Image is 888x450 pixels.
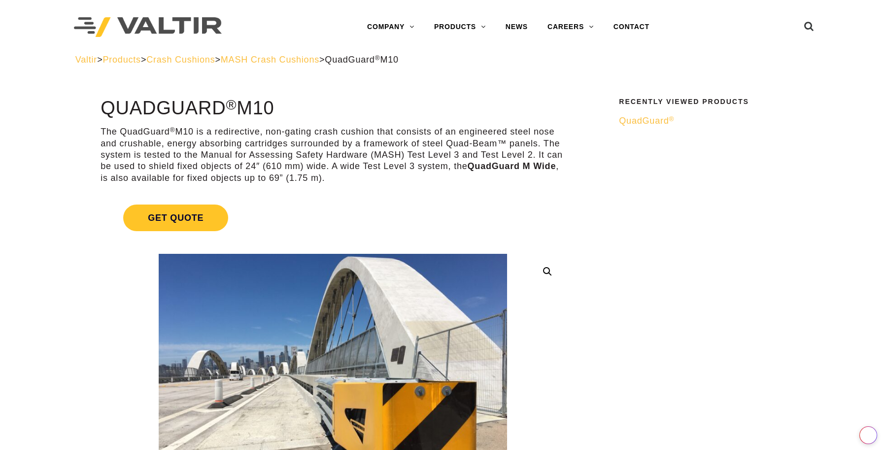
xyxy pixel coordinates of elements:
div: > > > > [75,54,813,66]
sup: ® [226,97,237,112]
a: Get Quote [101,193,565,243]
span: QuadGuard M10 [325,55,398,65]
a: CONTACT [604,17,659,37]
a: Valtir [75,55,97,65]
sup: ® [375,54,380,62]
p: The QuadGuard M10 is a redirective, non-gating crash cushion that consists of an engineered steel... [101,126,565,184]
a: NEWS [496,17,538,37]
a: COMPANY [357,17,424,37]
img: Valtir [74,17,222,37]
span: Get Quote [123,205,228,231]
h1: QuadGuard M10 [101,98,565,119]
a: Products [102,55,140,65]
sup: ® [170,126,175,134]
sup: ® [669,115,675,123]
a: MASH Crash Cushions [221,55,319,65]
h2: Recently Viewed Products [619,98,807,105]
a: QuadGuard® [619,115,807,127]
a: PRODUCTS [424,17,496,37]
a: CAREERS [538,17,604,37]
span: QuadGuard [619,116,674,126]
a: Crash Cushions [146,55,215,65]
strong: QuadGuard M Wide [468,161,556,171]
